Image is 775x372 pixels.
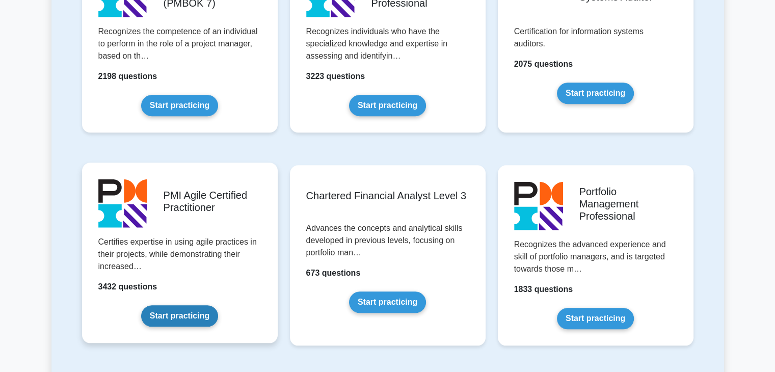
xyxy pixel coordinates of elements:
[141,305,218,327] a: Start practicing
[557,308,634,329] a: Start practicing
[557,83,634,104] a: Start practicing
[349,95,426,116] a: Start practicing
[349,291,426,313] a: Start practicing
[141,95,218,116] a: Start practicing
